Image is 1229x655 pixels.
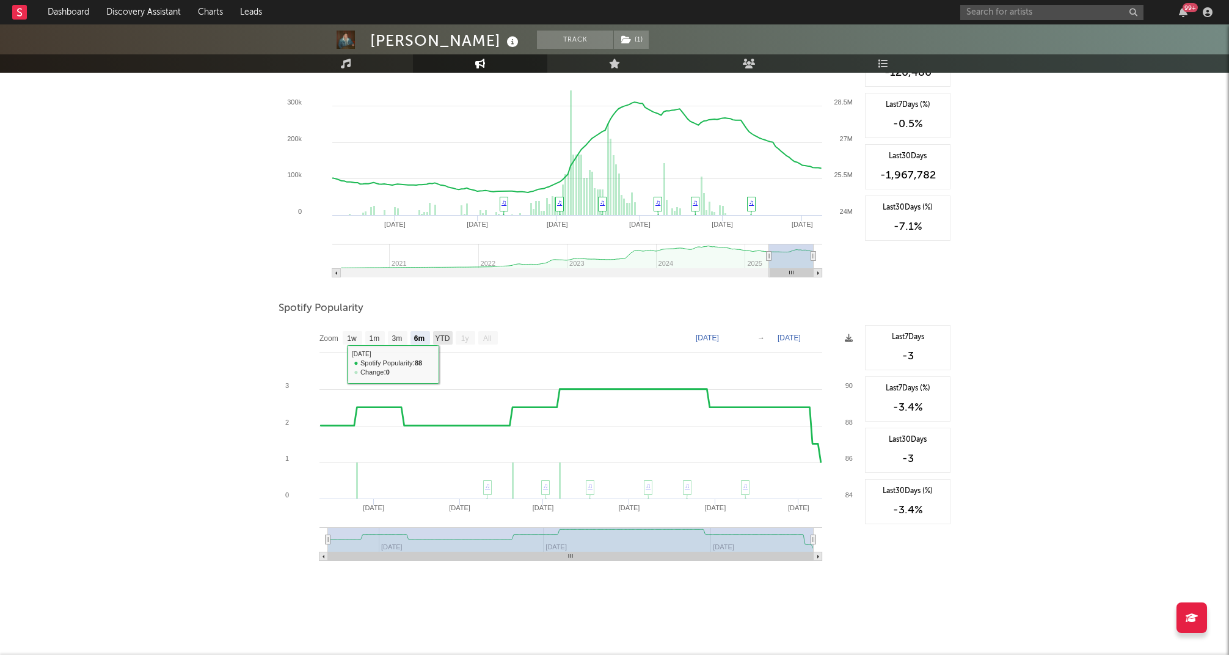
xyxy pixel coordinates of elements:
a: ♫ [600,199,605,206]
span: Spotify Popularity [279,301,363,316]
text: 27M [840,135,853,142]
a: ♫ [501,199,506,206]
div: -120,480 [872,65,944,80]
a: ♫ [543,482,548,489]
div: -0.5 % [872,117,944,131]
text: Zoom [319,334,338,343]
text: 2 [285,419,289,426]
text: 1 [285,455,289,462]
text: 88 [845,419,853,426]
div: -3.4 % [872,400,944,415]
text: [DATE] [778,334,801,342]
div: -3.4 % [872,503,944,518]
text: 24M [840,208,853,215]
a: ♫ [646,482,651,489]
text: [DATE] [705,504,726,511]
input: Search for artists [960,5,1143,20]
div: [PERSON_NAME] [370,31,522,51]
text: 28.5M [834,98,853,106]
div: -1,967,782 [872,168,944,183]
text: 90 [845,382,853,389]
text: YTD [435,334,450,343]
text: [DATE] [533,504,554,511]
a: ♫ [743,482,748,489]
a: ♫ [557,199,562,206]
text: [DATE] [449,504,470,511]
text: 200k [287,135,302,142]
text: 1w [347,334,357,343]
text: [DATE] [696,334,719,342]
text: [DATE] [363,504,384,511]
div: -7.1 % [872,219,944,234]
span: ( 1 ) [613,31,649,49]
button: (1) [614,31,649,49]
text: 84 [845,491,853,499]
text: 1y [461,334,469,343]
a: ♫ [749,199,754,206]
text: [DATE] [467,221,488,228]
text: 3 [285,382,289,389]
text: 86 [845,455,853,462]
a: ♫ [685,482,690,489]
div: Last 30 Days (%) [872,202,944,213]
text: [DATE] [629,221,651,228]
text: [DATE] [384,221,406,228]
text: → [757,334,765,342]
text: All [483,334,491,343]
text: 25.5M [834,171,853,178]
div: Last 7 Days [872,332,944,343]
text: 100k [287,171,302,178]
div: Last 30 Days (%) [872,486,944,497]
text: 300k [287,98,302,106]
text: 3m [392,334,403,343]
text: 0 [298,208,302,215]
text: [DATE] [619,504,640,511]
text: 6m [414,334,425,343]
a: ♫ [485,482,490,489]
div: Last 30 Days [872,151,944,162]
a: ♫ [655,199,660,206]
div: Last 7 Days (%) [872,383,944,394]
a: ♫ [693,199,698,206]
button: 99+ [1179,7,1187,17]
text: [DATE] [792,221,813,228]
div: -3 [872,349,944,364]
text: 0 [285,491,289,499]
text: [DATE] [547,221,568,228]
text: 1m [370,334,380,343]
text: [DATE] [712,221,733,228]
div: Last 7 Days (%) [872,100,944,111]
div: Last 30 Days [872,434,944,445]
div: 99 + [1183,3,1198,12]
text: [DATE] [788,504,809,511]
a: ♫ [588,482,593,489]
div: -3 [872,452,944,466]
button: Track [537,31,613,49]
